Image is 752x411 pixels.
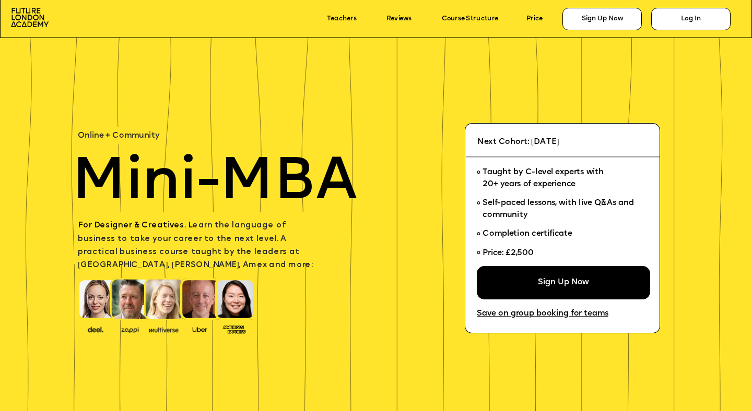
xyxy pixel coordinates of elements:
span: For Designer & Creatives. L [78,222,192,229]
span: Self-paced lessons, with live Q&As and community [483,199,636,219]
img: image-b2f1584c-cbf7-4a77-bbe0-f56ae6ee31f2.png [115,325,145,333]
img: image-388f4489-9820-4c53-9b08-f7df0b8d4ae2.png [81,324,110,333]
span: Online + Community [78,132,159,140]
span: Taught by C-level experts with 20+ years of experience [483,168,604,188]
span: Next Cohort: [DATE] [477,138,559,146]
a: Reviews [386,15,412,22]
a: Price [526,15,543,22]
span: Price: £2,500 [483,249,534,257]
img: image-99cff0b2-a396-4aab-8550-cf4071da2cb9.png [185,325,214,333]
a: Save on group booking for teams [477,309,608,318]
img: image-93eab660-639c-4de6-957c-4ae039a0235a.png [219,323,249,334]
span: Completion certificate [483,229,572,237]
img: image-aac980e9-41de-4c2d-a048-f29dd30a0068.png [11,8,49,27]
a: Course Structure [442,15,498,22]
span: earn the language of business to take your career to the next level. A practical business course ... [78,222,312,269]
span: Mini-MBA [72,154,357,213]
a: Teachers [327,15,356,22]
img: image-b7d05013-d886-4065-8d38-3eca2af40620.png [146,324,182,333]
